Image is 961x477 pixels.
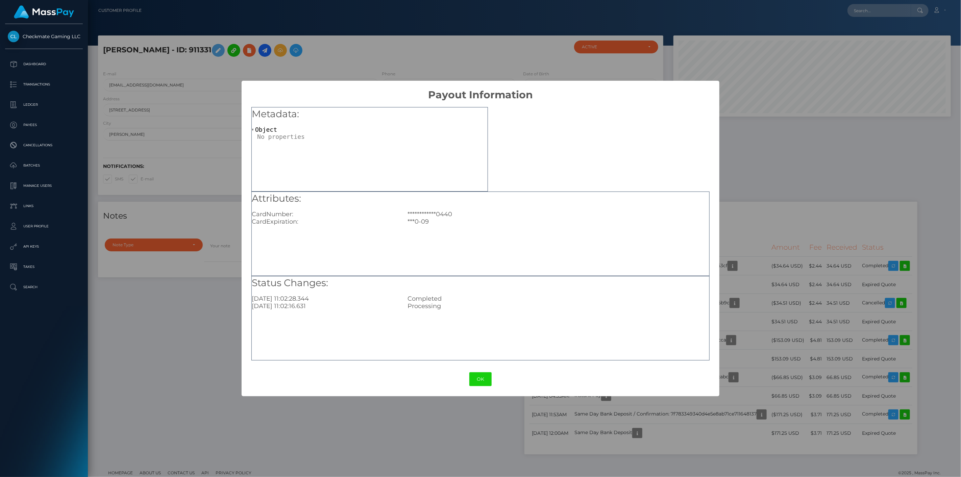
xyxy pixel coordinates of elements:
div: Processing [402,302,714,310]
button: OK [469,372,492,386]
p: Dashboard [8,59,80,69]
p: Ledger [8,100,80,110]
p: Manage Users [8,181,80,191]
div: [DATE] 11:02:28.344 [247,295,402,302]
h5: Attributes: [252,192,709,205]
p: API Keys [8,242,80,252]
div: CardNumber: [247,210,402,218]
div: [DATE] 11:02:16.631 [247,302,402,310]
div: CardExpiration: [247,218,402,225]
p: Batches [8,160,80,171]
p: User Profile [8,221,80,231]
img: Checkmate Gaming LLC [8,31,19,42]
h2: Payout Information [242,81,719,101]
p: Search [8,282,80,292]
h5: Status Changes: [252,276,709,290]
p: Taxes [8,262,80,272]
h5: Metadata: [252,107,488,121]
span: Object [255,126,277,133]
p: Transactions [8,79,80,90]
span: Checkmate Gaming LLC [5,33,83,40]
img: MassPay Logo [14,5,74,19]
p: Payees [8,120,80,130]
p: Cancellations [8,140,80,150]
div: Completed [402,295,714,302]
p: Links [8,201,80,211]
